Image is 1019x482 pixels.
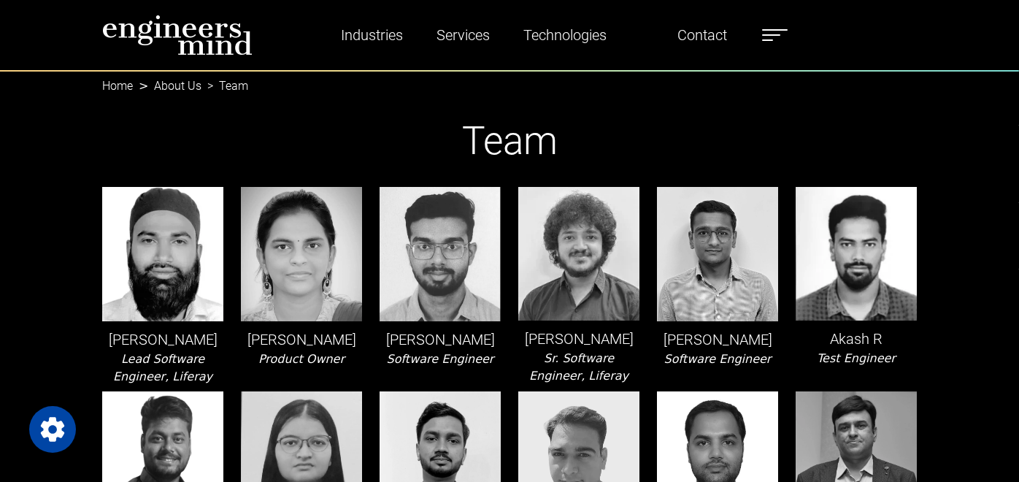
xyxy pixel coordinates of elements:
[672,18,733,52] a: Contact
[258,352,345,366] i: Product Owner
[529,351,628,383] i: Sr. Software Engineer, Liferay
[241,329,362,351] p: [PERSON_NAME]
[102,79,133,93] a: Home
[657,329,778,351] p: [PERSON_NAME]
[102,15,253,56] img: logo
[664,352,772,366] i: Software Engineer
[518,328,639,350] p: [PERSON_NAME]
[387,352,494,366] i: Software Engineer
[335,18,409,52] a: Industries
[154,79,201,93] a: About Us
[113,352,212,383] i: Lead Software Engineer, Liferay
[431,18,496,52] a: Services
[380,329,501,351] p: [PERSON_NAME]
[796,187,917,321] img: leader-img
[518,187,639,321] img: leader-img
[102,70,917,88] nav: breadcrumb
[817,351,896,365] i: Test Engineer
[518,18,612,52] a: Technologies
[796,328,917,350] p: Akash R
[380,187,501,321] img: leader-img
[102,329,223,351] p: [PERSON_NAME]
[201,77,248,95] li: Team
[657,187,778,322] img: leader-img
[102,187,223,321] img: leader-img
[241,187,362,321] img: leader-img
[102,118,917,165] h1: Team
